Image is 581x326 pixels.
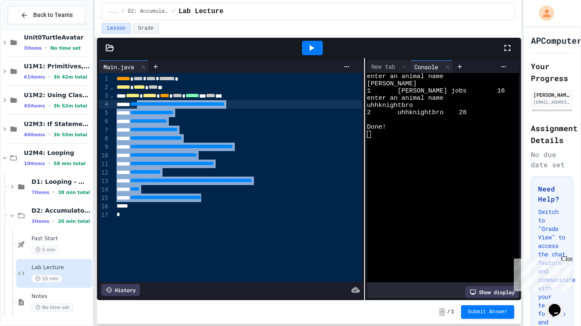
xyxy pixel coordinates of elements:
h2: Your Progress [531,60,573,84]
span: Notes [31,293,91,300]
span: U2M3: If Statements & Control Flow [24,120,91,128]
div: 6 [99,117,110,126]
div: New tab [367,62,399,71]
div: 10 [99,152,110,160]
h2: Assignment Details [531,122,573,146]
span: Submit Answer [468,309,508,315]
div: Main.java [99,60,149,73]
span: U2M4: Looping [24,149,91,157]
div: Console [410,60,453,73]
span: Lab Lecture [179,6,224,17]
span: 1 [451,309,454,315]
div: 14 [99,185,110,194]
span: 2 uhhknightbro 28 [367,109,467,116]
span: 1 [PERSON_NAME] jobs 16 [367,87,505,95]
div: 13 [99,177,110,185]
span: 10 items [24,161,45,166]
span: Fold line [110,84,114,90]
span: • [53,189,54,196]
span: ... [109,8,118,15]
button: Back to Teams [8,6,85,24]
div: Show display [465,286,519,298]
span: 61 items [24,74,45,80]
span: • [48,131,50,138]
span: Done! [367,124,386,131]
div: 5 [99,109,110,117]
span: / [447,309,450,315]
div: 7 [99,126,110,135]
span: No time set [50,45,81,51]
span: 58 min total [54,161,85,166]
div: 11 [99,160,110,169]
span: 45 items [24,103,45,109]
div: 2 [99,83,110,92]
span: 38 min total [58,190,90,195]
span: / [121,8,124,15]
span: D1: Looping - While Loops [31,178,91,185]
span: 5 min [31,246,59,254]
span: 20 min total [58,219,90,224]
div: Console [410,62,442,71]
span: 15 min [31,275,62,283]
span: uhhknightbro [367,102,413,109]
span: D2: Accumulators and Summation [128,8,168,15]
div: 12 [99,169,110,177]
div: My Account [530,3,556,23]
iframe: chat widget [510,255,572,291]
div: New tab [367,60,410,73]
span: Fast Start [31,235,91,242]
span: • [45,45,47,51]
div: [PERSON_NAME] [533,91,571,98]
span: Fold line [110,92,114,99]
span: 40 items [24,132,45,138]
span: enter an animal name [367,73,444,80]
span: No time set [31,304,73,312]
span: [PERSON_NAME] [367,80,417,87]
span: D2: Accumulators and Summation [31,207,91,214]
div: 3 [99,92,110,100]
div: 16 [99,202,110,211]
div: Chat with us now!Close [3,3,59,54]
span: • [48,73,50,80]
span: • [48,102,50,109]
div: [EMAIL_ADDRESS][DOMAIN_NAME] [533,99,571,105]
div: No due date set [531,149,573,170]
div: 9 [99,143,110,152]
span: / [172,8,175,15]
button: Lesson [102,23,131,34]
span: 3 items [24,45,42,51]
span: 7 items [31,190,49,195]
h3: Need Help? [538,184,566,204]
span: 3h 42m total [54,74,87,80]
span: Unit0TurtleAvatar [24,34,91,41]
span: Lab Lecture [31,264,91,271]
span: U1M1: Primitives, Variables, Basic I/O [24,62,91,70]
div: History [101,284,140,296]
span: U1M2: Using Classes and Objects [24,91,91,99]
span: Back to Teams [33,11,73,20]
div: 1 [99,75,110,83]
span: • [53,218,54,225]
iframe: chat widget [545,292,572,318]
div: Main.java [99,62,138,71]
span: 3h 55m total [54,132,87,138]
span: - [439,308,445,316]
div: 17 [99,211,110,219]
span: 3h 52m total [54,103,87,109]
button: Grade [133,23,159,34]
span: • [48,160,50,167]
span: enter an animal name [367,95,444,102]
button: Submit Answer [461,305,515,319]
div: 4 [99,100,110,109]
div: 8 [99,135,110,143]
div: 15 [99,194,110,202]
span: 3 items [31,219,49,224]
